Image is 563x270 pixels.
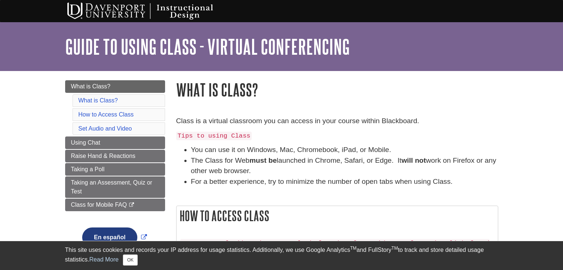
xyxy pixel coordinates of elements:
[78,125,132,132] a: Set Audio and Video
[176,116,498,126] p: Class is a virtual classroom you can access in your course within Blackboard.
[402,156,426,164] strong: will not
[65,246,498,266] div: This site uses cookies and records your IP address for usage statistics. Additionally, we use Goo...
[123,254,137,266] button: Close
[176,80,498,99] h1: What is Class?
[65,136,165,149] a: Using Chat
[80,234,149,240] a: Link opens in new window
[71,83,111,90] span: What is Class?
[71,166,105,172] span: Taking a Poll
[71,179,153,195] span: Taking an Assessment, Quiz or Test
[71,139,100,146] span: Using Chat
[71,202,127,208] span: Class for Mobile FAQ
[350,246,356,251] sup: TM
[191,155,498,177] li: The Class for Web launched in Chrome, Safari, or Edge. It work on Firefox or any other web browser.
[65,176,165,198] a: Taking an Assessment, Quiz or Test
[176,132,252,140] code: Tips to using Class
[177,206,498,226] h2: How to Access Class
[65,80,165,260] div: Guide Page Menu
[89,256,118,263] a: Read More
[71,153,135,159] span: Raise Hand & Reactions
[65,35,350,58] a: Guide to Using Class - Virtual Conferencing
[191,145,498,155] li: You can use it on Windows, Mac, Chromebook, iPad, or Mobile.
[78,111,134,118] a: How to Access Class
[392,246,398,251] sup: TM
[128,203,135,207] i: This link opens in a new window
[180,239,490,266] code: From your Blackboard course, look for the Class Video Conferencing link found in and click on it....
[78,97,118,104] a: What is Class?
[65,163,165,176] a: Taking a Poll
[65,150,165,162] a: Raise Hand & Reactions
[65,199,165,211] a: Class for Mobile FAQ
[82,227,137,247] button: En español
[65,80,165,93] a: What is Class?
[249,156,277,164] strong: must be
[61,2,239,20] img: Davenport University Instructional Design
[191,176,498,187] li: For a better experience, try to minimize the number of open tabs when using Class.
